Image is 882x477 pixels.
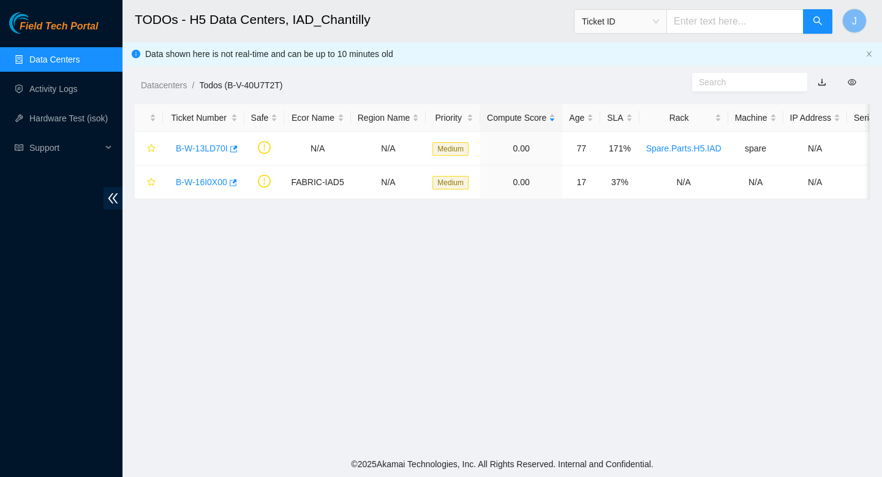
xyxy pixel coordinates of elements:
[141,80,187,90] a: Datacenters
[803,9,832,34] button: search
[582,12,659,31] span: Ticket ID
[20,21,98,32] span: Field Tech Portal
[600,166,639,199] td: 37%
[29,135,102,160] span: Support
[258,175,271,188] span: exclamation-circle
[813,16,823,28] span: search
[141,139,156,158] button: star
[432,176,469,189] span: Medium
[284,132,350,166] td: N/A
[29,55,80,64] a: Data Centers
[176,177,227,187] a: B-W-16I0X00
[562,166,600,199] td: 17
[728,132,783,166] td: spare
[480,166,562,199] td: 0.00
[699,75,791,89] input: Search
[29,113,108,123] a: Hardware Test (isok)
[258,141,271,154] span: exclamation-circle
[9,22,98,38] a: Akamai TechnologiesField Tech Portal
[141,172,156,192] button: star
[284,166,350,199] td: FABRIC-IAD5
[562,132,600,166] td: 77
[351,132,426,166] td: N/A
[199,80,282,90] a: Todos (B-V-40U7T2T)
[809,72,835,92] button: download
[104,187,123,210] span: double-left
[147,178,156,188] span: star
[432,142,469,156] span: Medium
[192,80,194,90] span: /
[480,132,562,166] td: 0.00
[147,144,156,154] span: star
[783,166,847,199] td: N/A
[9,12,62,34] img: Akamai Technologies
[123,451,882,477] footer: © 2025 Akamai Technologies, Inc. All Rights Reserved. Internal and Confidential.
[15,143,23,152] span: read
[728,166,783,199] td: N/A
[176,143,228,153] a: B-W-13LD70I
[818,77,826,87] a: download
[29,84,78,94] a: Activity Logs
[865,50,873,58] button: close
[646,143,722,153] a: Spare.Parts.H5.IAD
[852,13,857,29] span: J
[848,78,856,86] span: eye
[842,9,867,33] button: J
[600,132,639,166] td: 171%
[783,132,847,166] td: N/A
[639,166,728,199] td: N/A
[351,166,426,199] td: N/A
[666,9,804,34] input: Enter text here...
